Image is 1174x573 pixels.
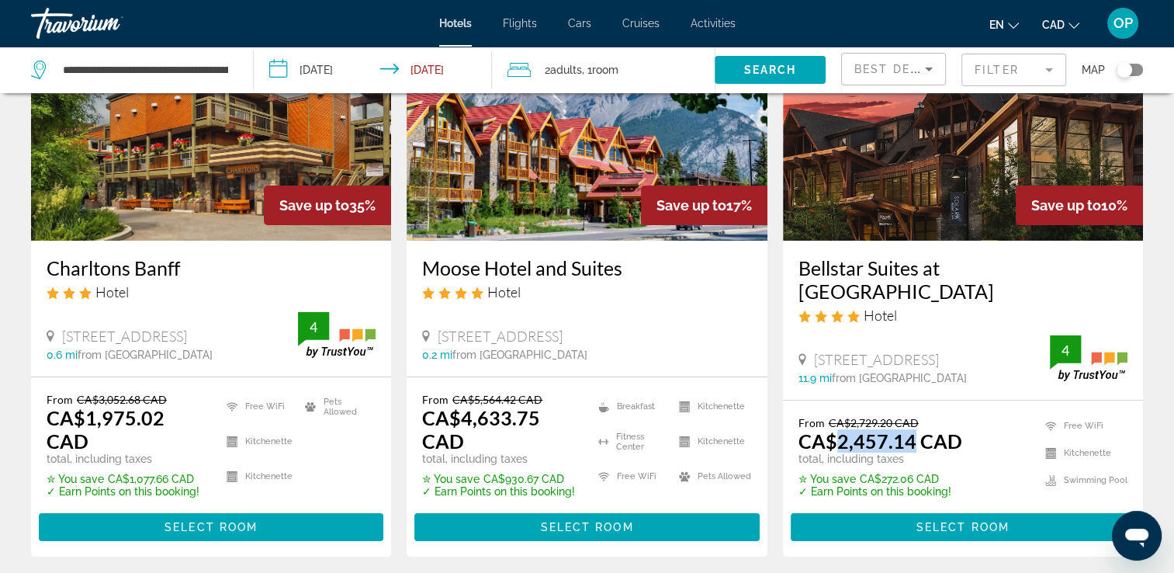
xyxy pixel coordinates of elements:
[798,429,962,453] ins: CA$2,457.14 CAD
[47,473,104,485] span: ✮ You save
[422,473,578,485] p: CA$930.67 CAD
[452,393,542,406] del: CA$5,564.42 CAD
[219,428,297,455] li: Kitchenette
[864,307,897,324] span: Hotel
[798,307,1127,324] div: 4 star Hotel
[1112,511,1162,561] iframe: Button to launch messaging window
[164,521,258,533] span: Select Room
[47,406,164,453] ins: CA$1,975.02 CAD
[550,64,582,76] span: Adults
[798,372,832,384] span: 11.9 mi
[798,416,825,429] span: From
[47,473,207,485] p: CA$1,077.66 CAD
[656,197,726,214] span: Save up to
[1037,471,1127,490] li: Swimming Pool
[414,513,759,541] button: Select Room
[298,318,329,336] div: 4
[590,393,671,420] li: Breakfast
[422,283,751,300] div: 4 star Hotel
[798,473,856,485] span: ✮ You save
[1113,16,1133,31] span: OP
[503,17,537,30] a: Flights
[47,256,376,280] a: Charltons Banff
[1103,7,1143,40] button: User Menu
[47,393,73,406] span: From
[1082,59,1105,81] span: Map
[254,47,492,93] button: Check-in date: Sep 26, 2025 Check-out date: Sep 30, 2025
[47,283,376,300] div: 3 star Hotel
[854,63,935,75] span: Best Deals
[31,3,186,43] a: Travorium
[414,517,759,534] a: Select Room
[39,513,383,541] button: Select Room
[264,186,391,225] div: 35%
[814,351,939,368] span: [STREET_ADDRESS]
[590,463,671,490] li: Free WiFi
[47,485,207,498] p: ✓ Earn Points on this booking!
[422,349,452,361] span: 0.2 mi
[62,328,187,345] span: [STREET_ADDRESS]
[798,256,1127,303] h3: Bellstar Suites at [GEOGRAPHIC_DATA]
[1042,19,1065,31] span: CAD
[568,17,591,30] a: Cars
[422,473,480,485] span: ✮ You save
[452,349,587,361] span: from [GEOGRAPHIC_DATA]
[47,349,78,361] span: 0.6 mi
[854,60,933,78] mat-select: Sort by
[791,513,1135,541] button: Select Room
[691,17,736,30] a: Activities
[438,328,563,345] span: [STREET_ADDRESS]
[422,393,448,406] span: From
[47,453,207,465] p: total, including taxes
[492,47,715,93] button: Travelers: 2 adults, 0 children
[592,64,618,76] span: Room
[77,393,167,406] del: CA$3,052.68 CAD
[622,17,660,30] a: Cruises
[798,453,962,465] p: total, including taxes
[641,186,767,225] div: 17%
[422,406,540,453] ins: CA$4,633.75 CAD
[1016,186,1143,225] div: 10%
[1042,13,1079,36] button: Change currency
[545,59,582,81] span: 2
[715,56,826,84] button: Search
[1105,63,1143,77] button: Toggle map
[95,283,129,300] span: Hotel
[582,59,618,81] span: , 1
[916,521,1010,533] span: Select Room
[439,17,472,30] a: Hotels
[1031,197,1101,214] span: Save up to
[798,473,962,485] p: CA$272.06 CAD
[297,393,376,420] li: Pets Allowed
[590,428,671,455] li: Fitness Center
[989,19,1004,31] span: en
[219,463,297,490] li: Kitchenette
[671,463,752,490] li: Pets Allowed
[1050,335,1127,381] img: trustyou-badge.svg
[487,283,521,300] span: Hotel
[671,428,752,455] li: Kitchenette
[798,485,962,498] p: ✓ Earn Points on this booking!
[1037,416,1127,436] li: Free WiFi
[39,517,383,534] a: Select Room
[1037,443,1127,463] li: Kitchenette
[422,256,751,280] a: Moose Hotel and Suites
[791,517,1135,534] a: Select Room
[78,349,213,361] span: from [GEOGRAPHIC_DATA]
[671,393,752,420] li: Kitchenette
[279,197,349,214] span: Save up to
[422,453,578,465] p: total, including taxes
[422,485,578,498] p: ✓ Earn Points on this booking!
[540,521,633,533] span: Select Room
[989,13,1019,36] button: Change language
[961,53,1066,87] button: Filter
[1050,341,1081,359] div: 4
[743,64,796,76] span: Search
[298,312,376,358] img: trustyou-badge.svg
